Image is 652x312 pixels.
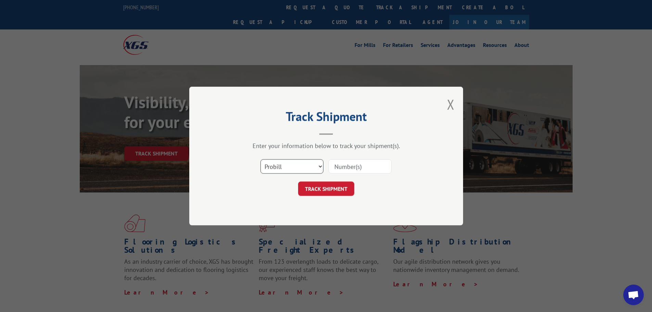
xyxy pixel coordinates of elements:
button: Close modal [447,95,455,113]
button: TRACK SHIPMENT [298,182,354,196]
div: Enter your information below to track your shipment(s). [223,142,429,150]
div: Open chat [623,285,644,305]
input: Number(s) [329,159,392,174]
h2: Track Shipment [223,112,429,125]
